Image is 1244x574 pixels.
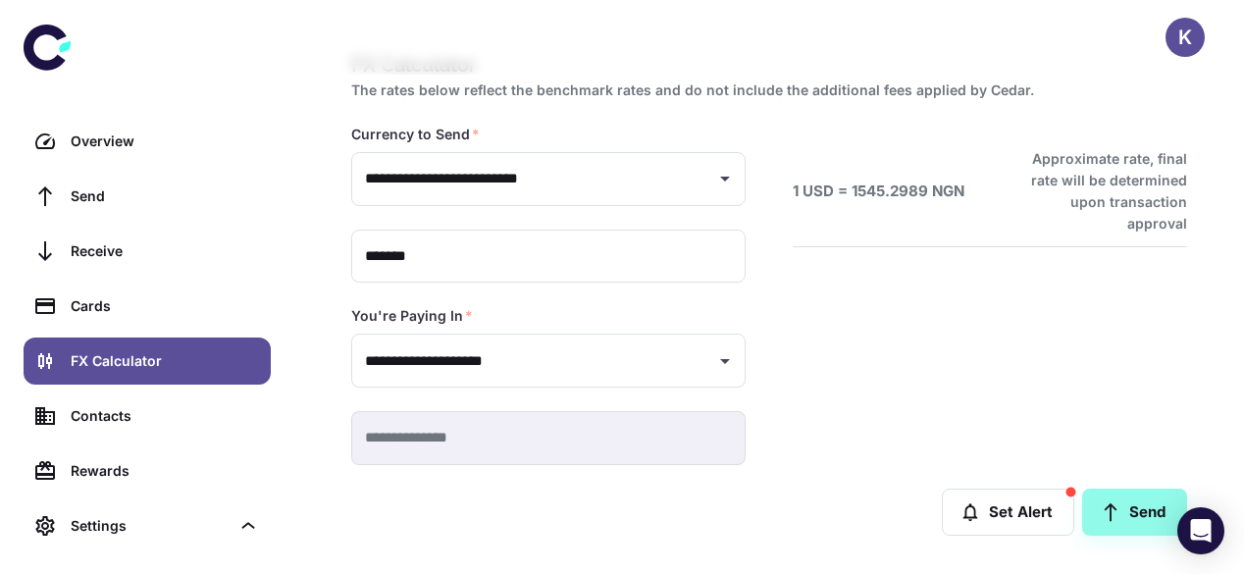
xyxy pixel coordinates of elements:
label: Currency to Send [351,125,480,144]
label: You're Paying In [351,306,473,326]
div: Rewards [71,460,259,482]
button: K [1166,18,1205,57]
a: Rewards [24,447,271,495]
div: FX Calculator [71,350,259,372]
div: Settings [24,502,271,549]
a: Receive [24,228,271,275]
a: Overview [24,118,271,165]
h6: 1 USD = 1545.2989 NGN [793,181,964,203]
div: Cards [71,295,259,317]
div: Contacts [71,405,259,427]
a: Send [24,173,271,220]
div: Settings [71,515,230,537]
a: Contacts [24,392,271,440]
button: Set Alert [942,489,1074,536]
a: Send [1082,489,1187,536]
div: Receive [71,240,259,262]
h6: Approximate rate, final rate will be determined upon transaction approval [1010,148,1187,235]
a: FX Calculator [24,338,271,385]
button: Open [711,165,739,192]
button: Open [711,347,739,375]
div: Overview [71,130,259,152]
div: Send [71,185,259,207]
div: Open Intercom Messenger [1177,507,1224,554]
a: Cards [24,283,271,330]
